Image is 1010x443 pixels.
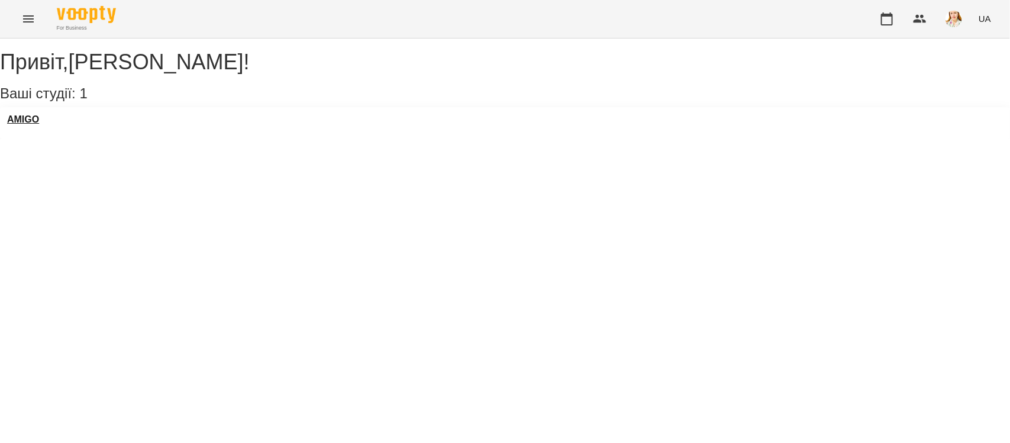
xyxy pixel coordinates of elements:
img: Voopty Logo [57,6,116,23]
button: UA [974,8,996,30]
img: 5d2379496a5cd3203b941d5c9ca6e0ea.jpg [946,11,962,27]
a: AMIGO [7,114,39,125]
span: UA [979,12,991,25]
span: 1 [79,85,87,101]
button: Menu [14,5,43,33]
span: For Business [57,24,116,32]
